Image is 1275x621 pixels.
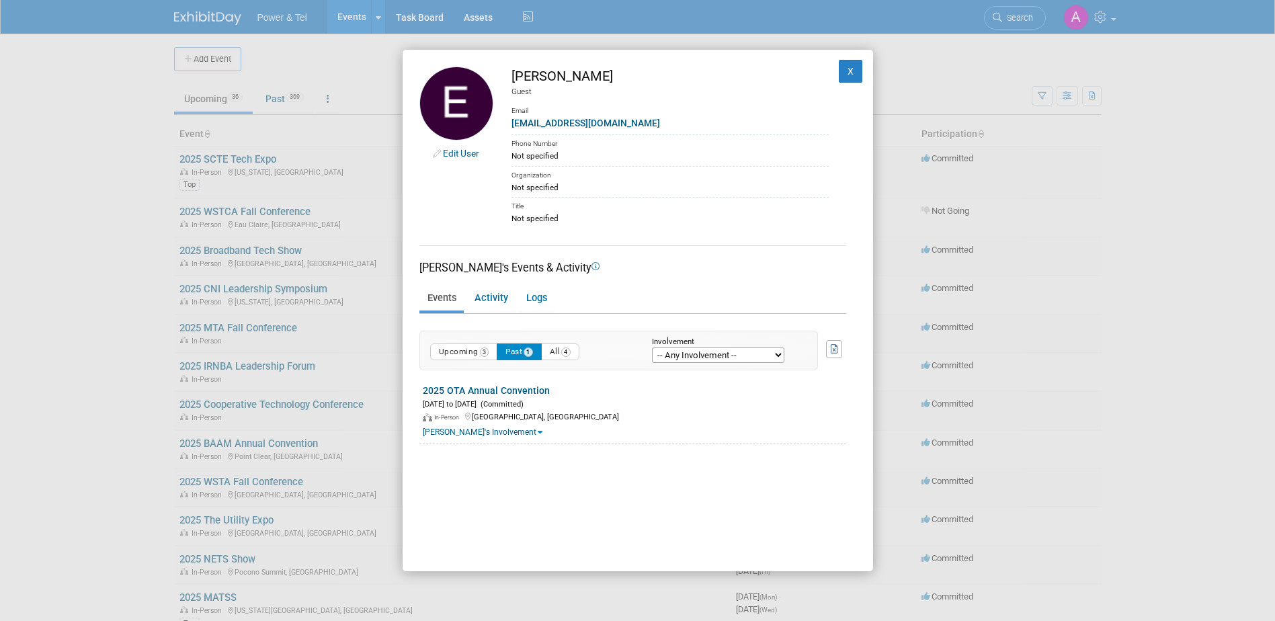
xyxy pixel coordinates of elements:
[466,287,516,310] a: Activity
[423,385,550,396] a: 2025 OTA Annual Convention
[511,197,829,212] div: Title
[480,347,489,357] span: 3
[477,400,524,409] span: (Committed)
[419,287,464,310] a: Events
[423,397,846,410] div: [DATE] to [DATE]
[423,410,846,423] div: [GEOGRAPHIC_DATA], [GEOGRAPHIC_DATA]
[511,181,829,194] div: Not specified
[430,343,498,360] button: Upcoming3
[419,67,493,140] img: Edward Sudina
[561,347,571,357] span: 4
[419,260,846,276] div: [PERSON_NAME]'s Events & Activity
[518,287,554,310] a: Logs
[511,134,829,150] div: Phone Number
[497,343,542,360] button: Past1
[511,97,829,116] div: Email
[511,67,829,86] div: [PERSON_NAME]
[434,414,463,421] span: In-Person
[839,60,863,83] button: X
[524,347,533,357] span: 1
[511,212,829,224] div: Not specified
[423,413,432,421] img: In-Person Event
[511,166,829,181] div: Organization
[511,118,660,128] a: [EMAIL_ADDRESS][DOMAIN_NAME]
[541,343,579,360] button: All4
[511,150,829,162] div: Not specified
[652,338,797,347] div: Involvement
[443,148,479,159] a: Edit User
[423,427,542,437] a: [PERSON_NAME]'s Involvement
[511,86,829,97] div: Guest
